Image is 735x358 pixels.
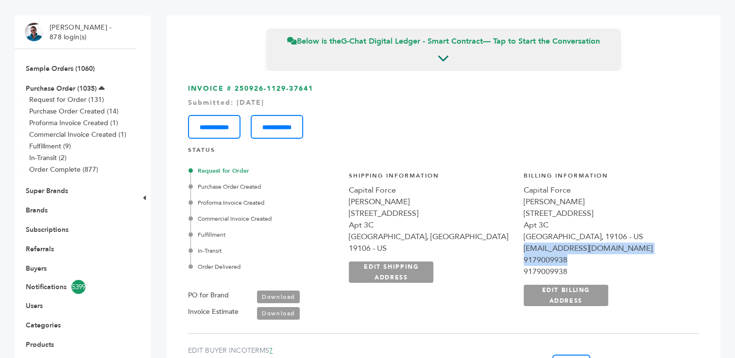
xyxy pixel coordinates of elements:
[349,196,513,208] div: [PERSON_NAME]
[190,182,338,191] div: Purchase Order Created
[188,146,699,159] h4: STATUS
[188,98,699,108] div: Submitted: [DATE]
[26,280,125,294] a: Notifications5399
[349,208,513,219] div: [STREET_ADDRESS]
[524,266,688,277] div: 9179009938
[524,208,688,219] div: [STREET_ADDRESS]
[29,130,126,139] a: Commercial Invoice Created (1)
[29,165,98,174] a: Order Complete (877)
[524,254,688,266] div: 9179009938
[190,230,338,239] div: Fulfillment
[190,262,338,271] div: Order Delivered
[26,321,61,330] a: Categories
[71,280,85,294] span: 5399
[524,231,688,243] div: [GEOGRAPHIC_DATA], 19106 - US
[287,36,600,47] span: Below is the — Tap to Start the Conversation
[188,306,239,318] label: Invoice Estimate
[524,184,688,196] div: Capital Force
[269,346,273,355] a: ?
[26,84,97,93] a: Purchase Order (1035)
[188,290,229,301] label: PO for Brand
[29,95,104,104] a: Request for Order (131)
[524,219,688,231] div: Apt 3C
[349,172,513,185] h4: Shipping Information
[341,36,483,47] strong: G-Chat Digital Ledger - Smart Contract
[188,84,699,139] h3: INVOICE # 250926-1129-37641
[188,346,444,356] label: EDIT BUYER INCOTERMS
[349,219,513,231] div: Apt 3C
[349,231,513,254] div: [GEOGRAPHIC_DATA], [GEOGRAPHIC_DATA] 19106 - US
[524,243,688,254] div: [EMAIL_ADDRESS][DOMAIN_NAME]
[26,244,54,254] a: Referrals
[524,285,608,306] a: EDIT BILLING ADDRESS
[524,172,688,185] h4: Billing Information
[26,225,68,234] a: Subscriptions
[26,64,95,73] a: Sample Orders (1060)
[257,307,300,320] a: Download
[29,107,119,116] a: Purchase Order Created (14)
[524,196,688,208] div: [PERSON_NAME]
[257,291,300,303] a: Download
[29,153,67,163] a: In-Transit (2)
[26,340,54,349] a: Products
[26,186,68,195] a: Super Brands
[29,118,118,128] a: Proforma Invoice Created (1)
[26,264,47,273] a: Buyers
[50,23,114,42] li: [PERSON_NAME] - 878 login(s)
[349,261,433,283] a: EDIT SHIPPING ADDRESS
[190,198,338,207] div: Proforma Invoice Created
[29,142,71,151] a: Fulfillment (9)
[190,166,338,175] div: Request for Order
[349,184,513,196] div: Capital Force
[26,301,43,310] a: Users
[190,246,338,255] div: In-Transit
[190,214,338,223] div: Commercial Invoice Created
[26,206,48,215] a: Brands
